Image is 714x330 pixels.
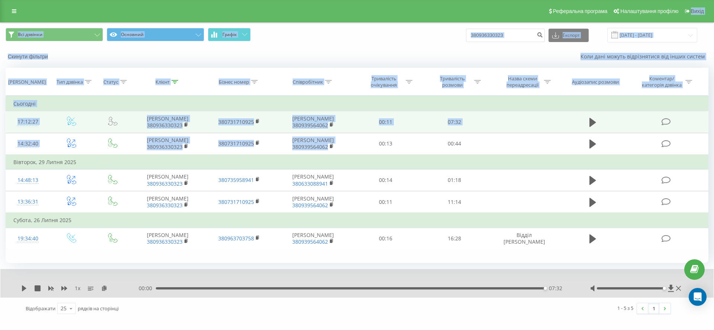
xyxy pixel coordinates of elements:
[432,76,472,88] div: Тривалість розмови
[351,228,420,249] td: 00:16
[218,140,254,147] a: 380731710925
[274,228,351,249] td: [PERSON_NAME]
[620,8,678,14] span: Налаштування профілю
[103,79,118,85] div: Статус
[57,79,83,85] div: Тип дзвінка
[274,169,351,191] td: [PERSON_NAME]
[351,133,420,155] td: 00:13
[292,122,328,129] a: 380939564062
[420,191,488,213] td: 11:14
[147,180,183,187] a: 380936330323
[132,169,203,191] td: [PERSON_NAME]
[420,169,488,191] td: 01:18
[218,176,254,183] a: 380735958941
[640,76,684,88] div: Коментар/категорія дзвінка
[489,228,560,249] td: Відділ [PERSON_NAME]
[420,228,488,249] td: 16:28
[553,8,608,14] span: Реферальна програма
[420,133,488,155] td: 00:44
[663,287,666,290] div: Accessibility label
[351,169,420,191] td: 00:14
[13,173,42,188] div: 14:48:13
[6,53,52,60] button: Скинути фільтри
[691,8,704,14] span: Вихід
[8,79,46,85] div: [PERSON_NAME]
[132,133,203,155] td: [PERSON_NAME]
[544,287,547,290] div: Accessibility label
[292,202,328,209] a: 380939564062
[617,304,633,312] div: 1 - 5 з 5
[293,79,323,85] div: Співробітник
[13,115,42,129] div: 17:12:27
[18,32,42,38] span: Всі дзвінки
[132,111,203,133] td: [PERSON_NAME]
[6,155,708,170] td: Вівторок, 29 Липня 2025
[13,137,42,151] div: 14:32:40
[580,53,708,60] a: Коли дані можуть відрізнятися вiд інших систем
[222,32,237,37] span: Графік
[132,228,203,249] td: [PERSON_NAME]
[78,305,119,312] span: рядків на сторінці
[572,79,619,85] div: Аудіозапис розмови
[218,198,254,205] a: 380731710925
[147,238,183,245] a: 380936330323
[351,191,420,213] td: 00:11
[466,29,545,42] input: Пошук за номером
[420,111,488,133] td: 07:32
[155,79,170,85] div: Клієнт
[549,29,589,42] button: Експорт
[219,79,249,85] div: Бізнес номер
[218,118,254,125] a: 380731710925
[147,202,183,209] a: 380936330323
[274,111,351,133] td: [PERSON_NAME]
[75,285,80,292] span: 1 x
[6,96,708,111] td: Сьогодні
[292,143,328,150] a: 380939564062
[364,76,404,88] div: Тривалість очікування
[61,305,67,312] div: 25
[689,288,707,306] div: Open Intercom Messenger
[132,191,203,213] td: [PERSON_NAME]
[107,28,204,41] button: Основний
[208,28,251,41] button: Графік
[502,76,542,88] div: Назва схеми переадресації
[147,143,183,150] a: 380936330323
[292,238,328,245] a: 380939564062
[26,305,55,312] span: Відображати
[218,235,254,242] a: 380963703758
[147,122,183,129] a: 380936330323
[274,133,351,155] td: [PERSON_NAME]
[549,285,562,292] span: 07:32
[13,231,42,246] div: 19:34:40
[274,191,351,213] td: [PERSON_NAME]
[6,28,103,41] button: Всі дзвінки
[648,303,659,314] a: 1
[351,111,420,133] td: 00:11
[292,180,328,187] a: 380633088941
[13,195,42,209] div: 13:36:31
[139,285,156,292] span: 00:00
[6,213,708,228] td: Субота, 26 Липня 2025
